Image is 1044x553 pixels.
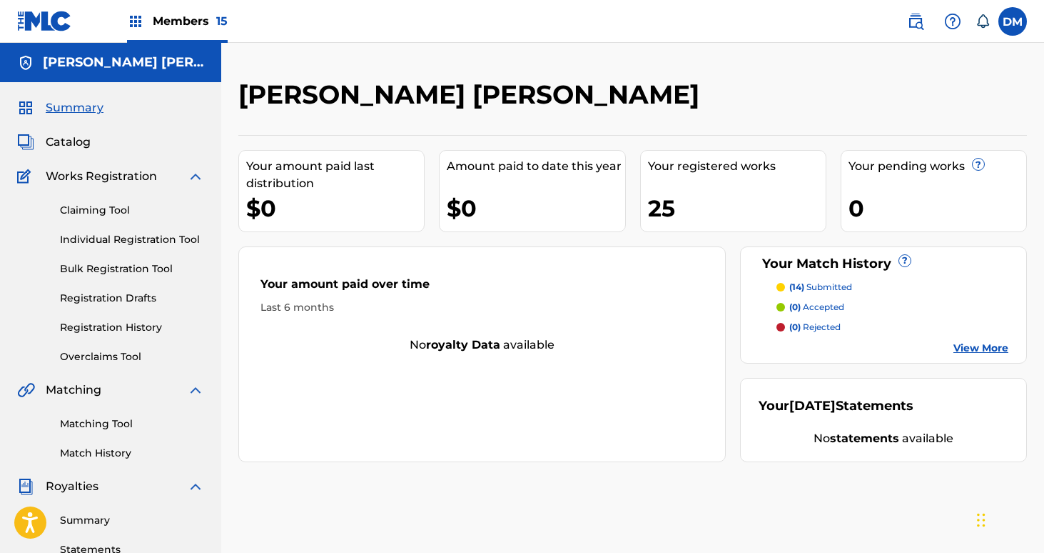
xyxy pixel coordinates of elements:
[17,168,36,185] img: Works Registration
[60,291,204,306] a: Registration Drafts
[938,7,967,36] div: Help
[153,13,228,29] span: Members
[17,382,35,399] img: Matching
[43,54,204,71] h5: Marina Ray White
[239,337,725,354] div: No available
[973,159,984,170] span: ?
[60,446,204,461] a: Match History
[953,341,1008,356] a: View More
[789,321,841,334] p: rejected
[789,301,844,314] p: accepted
[944,13,961,30] img: help
[60,349,204,364] a: Overclaims Tool
[187,168,204,185] img: expand
[848,158,1026,175] div: Your pending works
[759,430,1008,447] div: No available
[759,254,1008,274] div: Your Match History
[46,134,91,151] span: Catalog
[60,261,204,276] a: Bulk Registration Tool
[759,397,913,416] div: Your Statements
[17,99,34,116] img: Summary
[789,282,804,292] span: (14)
[60,417,204,432] a: Matching Tool
[975,14,990,29] div: Notifications
[789,302,801,312] span: (0)
[260,300,704,315] div: Last 6 months
[789,322,801,332] span: (0)
[127,13,144,30] img: Top Rightsholders
[998,7,1027,36] div: User Menu
[1004,350,1044,465] iframe: Resource Center
[46,168,157,185] span: Works Registration
[977,499,985,542] div: Drag
[17,11,72,31] img: MLC Logo
[447,192,624,224] div: $0
[426,338,500,352] strong: royalty data
[260,276,704,300] div: Your amount paid over time
[238,79,706,111] h2: [PERSON_NAME] [PERSON_NAME]
[907,13,924,30] img: search
[848,192,1026,224] div: 0
[973,484,1044,553] iframe: Chat Widget
[830,432,899,445] strong: statements
[899,255,911,266] span: ?
[246,192,424,224] div: $0
[776,321,1008,334] a: (0) rejected
[17,99,103,116] a: SummarySummary
[46,99,103,116] span: Summary
[216,14,228,28] span: 15
[246,158,424,192] div: Your amount paid last distribution
[789,398,836,414] span: [DATE]
[648,192,826,224] div: 25
[789,281,852,294] p: submitted
[776,301,1008,314] a: (0) accepted
[776,281,1008,294] a: (14) submitted
[648,158,826,175] div: Your registered works
[60,320,204,335] a: Registration History
[60,232,204,247] a: Individual Registration Tool
[17,478,34,495] img: Royalties
[46,382,101,399] span: Matching
[60,513,204,528] a: Summary
[447,158,624,175] div: Amount paid to date this year
[187,382,204,399] img: expand
[17,134,34,151] img: Catalog
[17,134,91,151] a: CatalogCatalog
[46,478,98,495] span: Royalties
[187,478,204,495] img: expand
[901,7,930,36] a: Public Search
[60,203,204,218] a: Claiming Tool
[17,54,34,71] img: Accounts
